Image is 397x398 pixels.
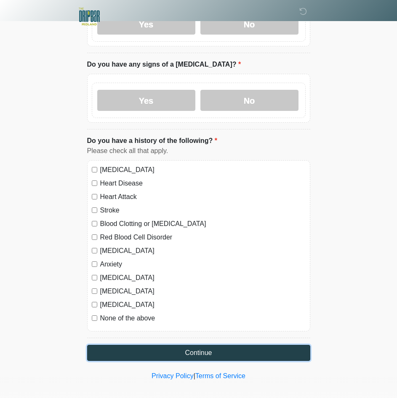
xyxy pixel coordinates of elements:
[100,232,306,242] label: Red Blood Cell Disorder
[79,6,100,27] img: The DRIPBaR Midland Logo
[100,165,306,175] label: [MEDICAL_DATA]
[100,286,306,296] label: [MEDICAL_DATA]
[87,345,310,361] button: Continue
[92,180,97,186] input: Heart Disease
[194,372,195,379] a: |
[100,246,306,256] label: [MEDICAL_DATA]
[195,372,245,379] a: Terms of Service
[92,207,97,213] input: Stroke
[92,261,97,267] input: Anxiety
[92,248,97,253] input: [MEDICAL_DATA]
[100,192,306,202] label: Heart Attack
[100,178,306,188] label: Heart Disease
[152,372,194,379] a: Privacy Policy
[100,313,306,323] label: None of the above
[92,275,97,280] input: [MEDICAL_DATA]
[100,205,306,215] label: Stroke
[87,136,217,146] label: Do you have a history of the following?
[92,302,97,307] input: [MEDICAL_DATA]
[92,315,97,321] input: None of the above
[97,90,195,111] label: Yes
[200,90,298,111] label: No
[92,194,97,199] input: Heart Attack
[87,146,310,156] div: Please check all that apply.
[100,259,306,269] label: Anxiety
[100,219,306,229] label: Blood Clotting or [MEDICAL_DATA]
[100,300,306,310] label: [MEDICAL_DATA]
[92,221,97,226] input: Blood Clotting or [MEDICAL_DATA]
[87,59,241,70] label: Do you have any signs of a [MEDICAL_DATA]?
[100,273,306,283] label: [MEDICAL_DATA]
[92,234,97,240] input: Red Blood Cell Disorder
[92,288,97,294] input: [MEDICAL_DATA]
[92,167,97,172] input: [MEDICAL_DATA]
